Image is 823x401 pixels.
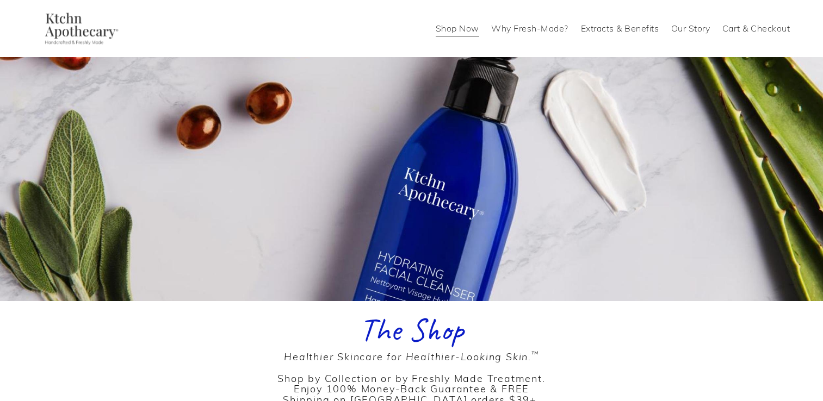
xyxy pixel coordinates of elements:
[491,20,568,37] a: Why Fresh-Made?
[284,349,539,363] em: Healthier Skincare for Healthier-Looking Skin.
[581,20,659,37] a: Extracts & Benefits
[33,12,126,45] img: Ktchn Apothecary
[671,20,710,37] a: Our Story
[436,20,479,37] a: Shop Now
[531,348,539,359] sup: ™
[722,20,790,37] a: Cart & Checkout
[360,309,463,350] span: The Shop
